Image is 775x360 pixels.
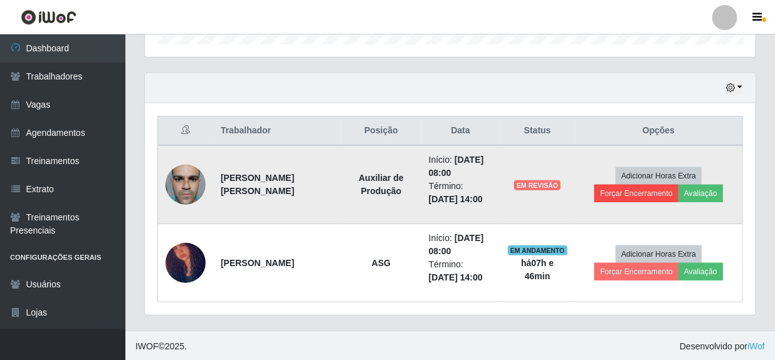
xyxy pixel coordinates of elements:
strong: [PERSON_NAME] [PERSON_NAME] [221,173,294,196]
time: [DATE] 08:00 [429,233,484,256]
button: Adicionar Horas Extra [616,245,702,263]
img: 1750208793254.jpeg [166,158,206,211]
li: Início: [429,232,493,258]
img: CoreUI Logo [21,9,76,25]
img: 1743545704103.jpeg [166,226,206,300]
li: Término: [429,180,493,206]
strong: Auxiliar de Produção [359,173,404,196]
th: Data [421,116,500,146]
span: EM ANDAMENTO [508,245,567,255]
th: Posição [341,116,421,146]
button: Forçar Encerramento [594,263,678,280]
time: [DATE] 14:00 [429,272,483,282]
button: Forçar Encerramento [594,185,678,202]
span: © 2025 . [135,340,187,353]
span: IWOF [135,341,159,351]
span: EM REVISÃO [514,180,561,190]
th: Trabalhador [213,116,341,146]
a: iWof [747,341,765,351]
th: Status [500,116,575,146]
li: Início: [429,153,493,180]
li: Término: [429,258,493,284]
th: Opções [575,116,742,146]
time: [DATE] 08:00 [429,155,484,178]
strong: há 07 h e 46 min [521,258,554,281]
strong: ASG [372,258,391,268]
span: Desenvolvido por [680,340,765,353]
button: Avaliação [678,263,723,280]
time: [DATE] 14:00 [429,194,483,204]
button: Adicionar Horas Extra [616,167,702,185]
strong: [PERSON_NAME] [221,258,294,268]
button: Avaliação [678,185,723,202]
